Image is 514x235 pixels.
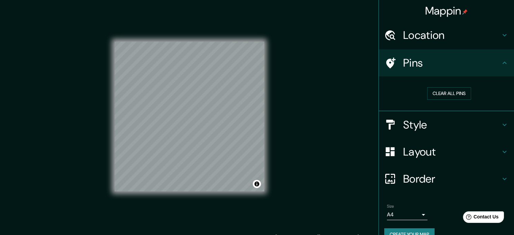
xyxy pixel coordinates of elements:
[387,209,427,220] div: A4
[115,42,264,191] canvas: Map
[403,172,500,186] h4: Border
[379,49,514,76] div: Pins
[379,165,514,192] div: Border
[454,209,507,228] iframe: Help widget launcher
[379,22,514,49] div: Location
[379,138,514,165] div: Layout
[387,203,394,209] label: Size
[379,111,514,138] div: Style
[462,9,468,15] img: pin-icon.png
[403,56,500,70] h4: Pins
[427,87,471,100] button: Clear all pins
[403,28,500,42] h4: Location
[403,118,500,132] h4: Style
[425,4,468,18] h4: Mappin
[403,145,500,159] h4: Layout
[253,180,261,188] button: Toggle attribution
